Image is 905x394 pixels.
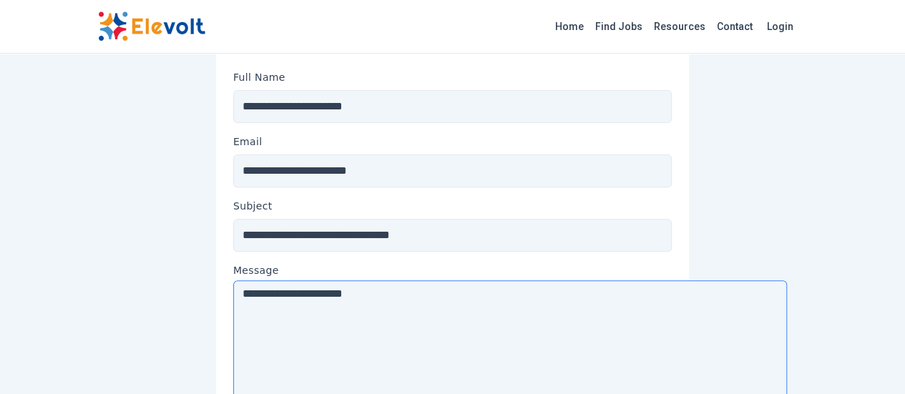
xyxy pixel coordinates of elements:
a: Home [549,15,590,38]
iframe: Chat Widget [833,325,905,394]
a: Find Jobs [590,15,648,38]
img: Elevolt [98,11,205,41]
a: Contact [711,15,758,38]
a: Resources [648,15,711,38]
label: Subject [233,199,273,213]
label: Email [233,134,263,149]
a: Login [758,12,802,41]
label: Full Name [233,70,285,84]
label: Message [233,263,672,277]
